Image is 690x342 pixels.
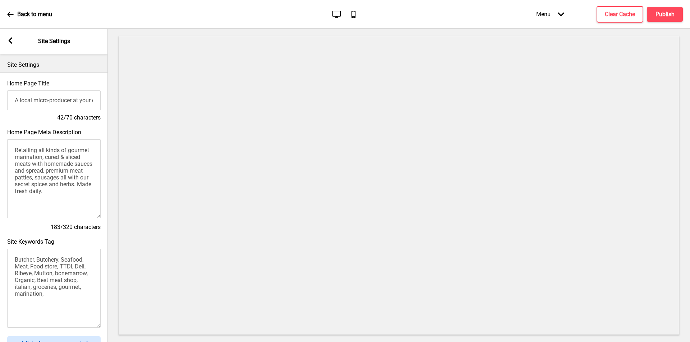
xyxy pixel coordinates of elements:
[7,80,49,87] label: Home Page Title
[7,129,81,136] label: Home Page Meta Description
[17,10,52,18] p: Back to menu
[7,223,101,231] h4: 183/320 characters
[7,238,54,245] label: Site Keywords Tag
[38,37,70,45] p: Site Settings
[7,139,101,218] textarea: Retailing all kinds of gourmet marination, cured & sliced meats with homemade sauces and spread, ...
[7,114,101,122] h4: 42/70 characters
[647,7,683,22] button: Publish
[7,5,52,24] a: Back to menu
[655,10,675,18] h4: Publish
[605,10,635,18] h4: Clear Cache
[597,6,643,23] button: Clear Cache
[529,4,571,25] div: Menu
[7,61,101,69] p: Site Settings
[7,249,101,328] textarea: Butcher, Butchery, Seafood, Meat, Food store, TTDI, Deli, Ribeye, Mutton, bonemarrow, Organic, Be...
